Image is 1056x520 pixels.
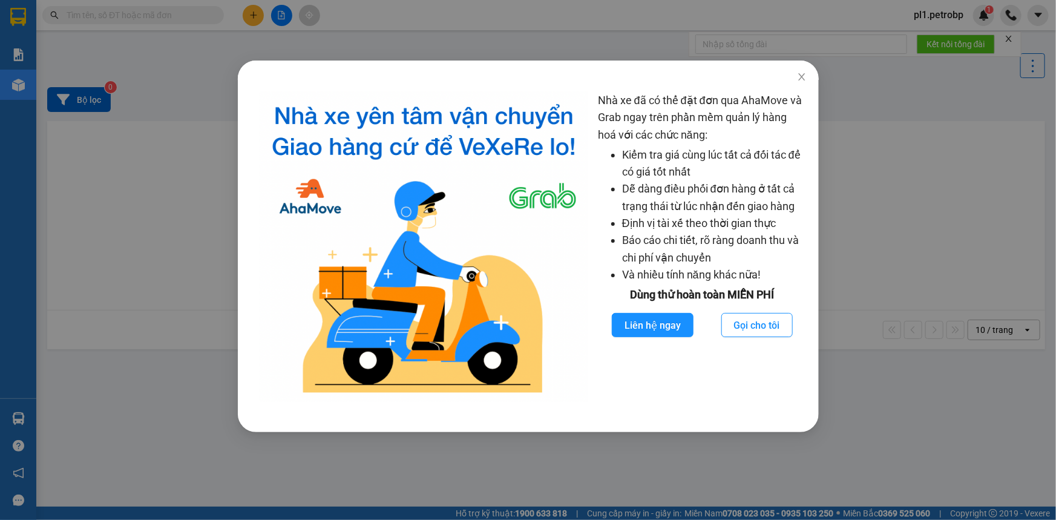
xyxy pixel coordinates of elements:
div: Dùng thử hoàn toàn MIỄN PHÍ [597,286,806,303]
li: Dễ dàng điều phối đơn hàng ở tất cả trạng thái từ lúc nhận đến giao hàng [621,180,806,215]
li: Báo cáo chi tiết, rõ ràng doanh thu và chi phí vận chuyển [621,232,806,266]
li: Định vị tài xế theo thời gian thực [621,215,806,232]
img: logo [260,92,588,402]
button: Close [784,61,818,94]
li: Kiểm tra giá cùng lúc tất cả đối tác để có giá tốt nhất [621,146,806,181]
span: Liên hệ ngay [624,318,680,333]
div: Nhà xe đã có thể đặt đơn qua AhaMove và Grab ngay trên phần mềm quản lý hàng hoá với các chức năng: [597,92,806,402]
li: Và nhiều tính năng khác nữa! [621,266,806,283]
button: Gọi cho tôi [721,313,792,337]
button: Liên hệ ngay [611,313,693,337]
span: close [796,72,806,82]
span: Gọi cho tôi [733,318,779,333]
